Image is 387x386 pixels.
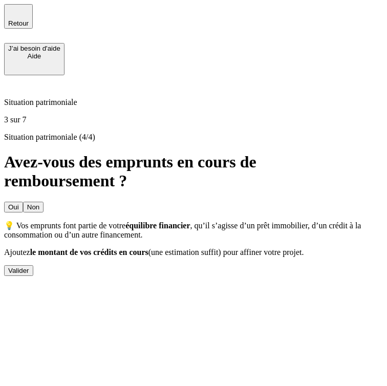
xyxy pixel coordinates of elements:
div: Aide [8,52,60,60]
button: Valider [4,265,33,276]
p: Situation patrimoniale (4/4) [4,133,383,142]
span: 💡 Vos emprunts font partie de votre [4,221,125,230]
span: Ajoutez [4,248,30,256]
p: Situation patrimoniale [4,98,383,107]
span: , qu’il s’agisse d’un prêt immobilier, d’un crédit à la consommation ou d’un autre financement. [4,221,361,239]
span: le montant de vos crédits en cours [30,248,148,256]
button: Oui [4,202,23,212]
div: Oui [8,203,19,211]
div: J’ai besoin d'aide [8,45,60,52]
button: Non [23,202,44,212]
div: Non [27,203,39,211]
div: Valider [8,267,29,274]
h1: Avez-vous des emprunts en cours de remboursement ? [4,153,383,190]
span: équilibre financier [125,221,190,230]
button: Retour [4,4,33,29]
span: (une estimation suffit) pour affiner votre projet. [148,248,304,256]
p: 3 sur 7 [4,115,383,124]
span: Retour [8,19,29,27]
button: J’ai besoin d'aideAide [4,43,64,75]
